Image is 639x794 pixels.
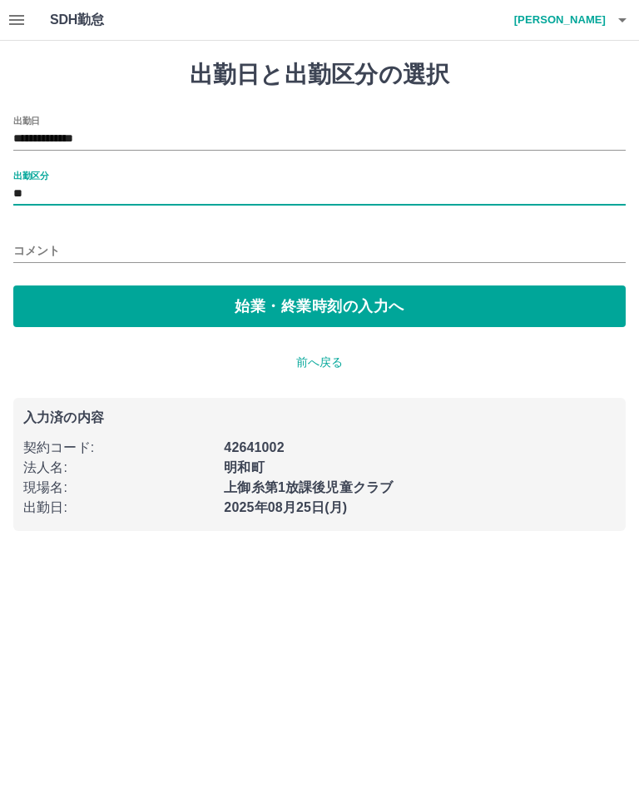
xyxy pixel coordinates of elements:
h1: 出勤日と出勤区分の選択 [13,61,626,89]
b: 上御糸第1放課後児童クラブ [224,480,393,494]
b: 明和町 [224,460,264,474]
p: 法人名 : [23,458,214,478]
button: 始業・終業時刻の入力へ [13,285,626,327]
b: 42641002 [224,440,284,454]
p: 現場名 : [23,478,214,498]
p: 出勤日 : [23,498,214,518]
p: 契約コード : [23,438,214,458]
p: 入力済の内容 [23,411,616,424]
label: 出勤区分 [13,169,48,181]
label: 出勤日 [13,114,40,127]
b: 2025年08月25日(月) [224,500,347,514]
p: 前へ戻る [13,354,626,371]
